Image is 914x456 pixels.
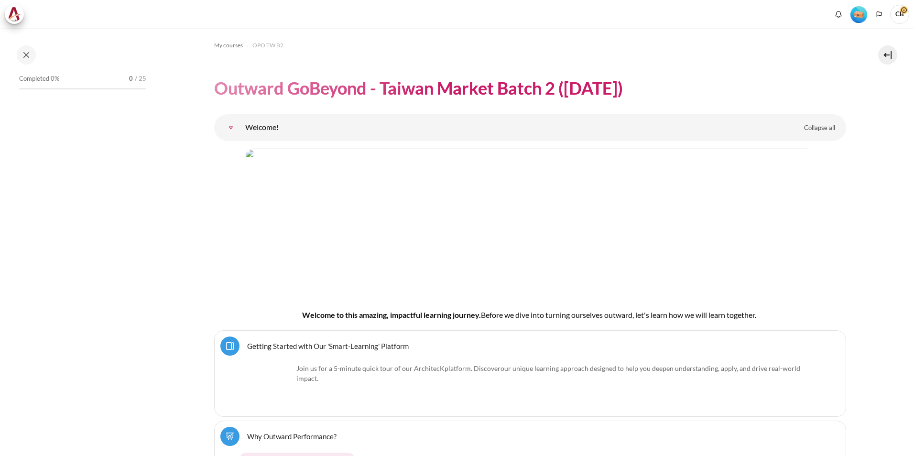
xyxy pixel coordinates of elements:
img: Architeck [8,7,21,22]
span: 0 [129,74,133,84]
a: My courses [214,40,243,51]
span: / 25 [135,74,146,84]
span: our unique learning approach designed to help you deepen understanding, apply, and drive real-wor... [296,364,800,382]
h4: Welcome to this amazing, impactful learning journey. [245,309,816,321]
span: efore we dive into turning ourselves outward, let's learn how we will learn together. [486,310,756,319]
img: Level #1 [850,6,867,23]
p: Join us for a 5-minute quick tour of our ArchitecK platform. Discover [245,363,815,383]
span: CB [890,5,909,24]
a: User menu [890,5,909,24]
span: OPO TW B2 [252,41,283,50]
div: Level #1 [850,5,867,23]
a: Architeck Architeck [5,5,29,24]
span: B [481,310,486,319]
img: platform logo [245,363,293,411]
nav: Navigation bar [214,38,846,53]
a: Welcome! [221,118,240,137]
h1: Outward GoBeyond - Taiwan Market Batch 2 ([DATE]) [214,77,623,99]
button: Languages [872,7,886,22]
span: Collapse all [804,123,835,133]
span: . [296,364,800,382]
span: Completed 0% [19,74,59,84]
div: Show notification window with no new notifications [831,7,846,22]
a: Collapse all [797,120,842,136]
a: OPO TW B2 [252,40,283,51]
span: My courses [214,41,243,50]
a: Why Outward Performance? [247,432,337,441]
a: Level #1 [847,5,871,23]
a: Getting Started with Our 'Smart-Learning' Platform [247,341,409,350]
